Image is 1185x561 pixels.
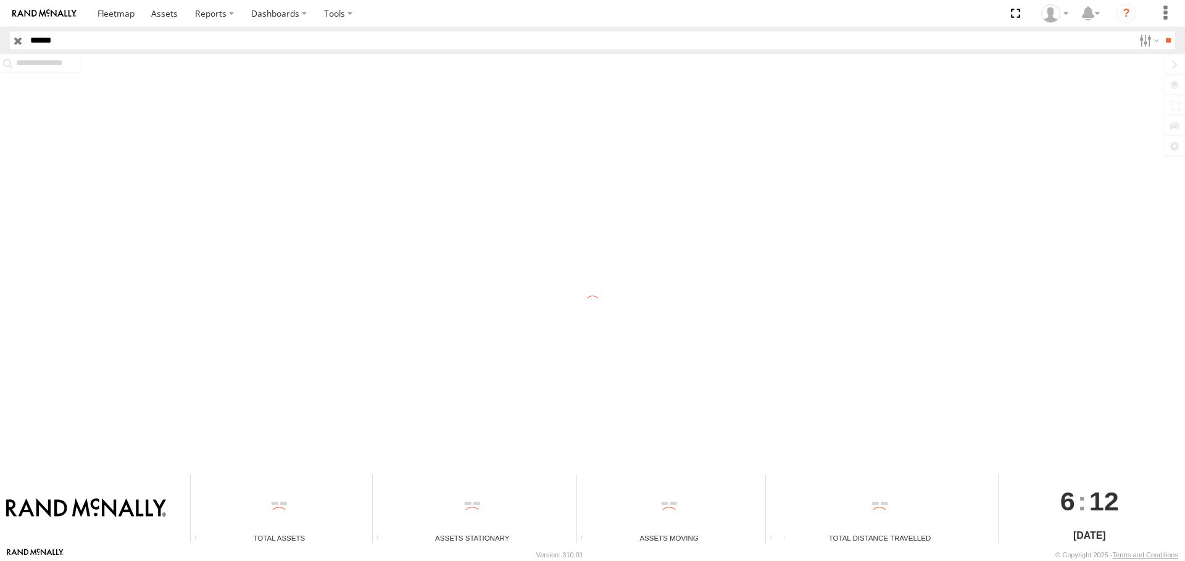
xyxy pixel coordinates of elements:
img: rand-logo.svg [12,9,77,18]
div: Assets Stationary [373,533,572,543]
span: 12 [1089,475,1119,528]
span: 6 [1060,475,1075,528]
div: : [999,475,1181,528]
img: Rand McNally [6,498,166,519]
div: [DATE] [999,528,1181,543]
div: Version: 310.01 [536,551,583,559]
div: Total Assets [191,533,367,543]
div: Assets Moving [577,533,761,543]
div: © Copyright 2025 - [1055,551,1178,559]
div: Total number of Enabled Assets [191,534,209,543]
a: Visit our Website [7,549,64,561]
a: Terms and Conditions [1113,551,1178,559]
div: Total number of assets current in transit. [577,534,596,543]
div: Aaron McLellan [1037,4,1073,23]
div: Total number of assets current stationary. [373,534,391,543]
div: Total distance travelled by all assets within specified date range and applied filters [766,534,784,543]
label: Search Filter Options [1134,31,1161,49]
i: ? [1116,4,1136,23]
div: Total Distance Travelled [766,533,993,543]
